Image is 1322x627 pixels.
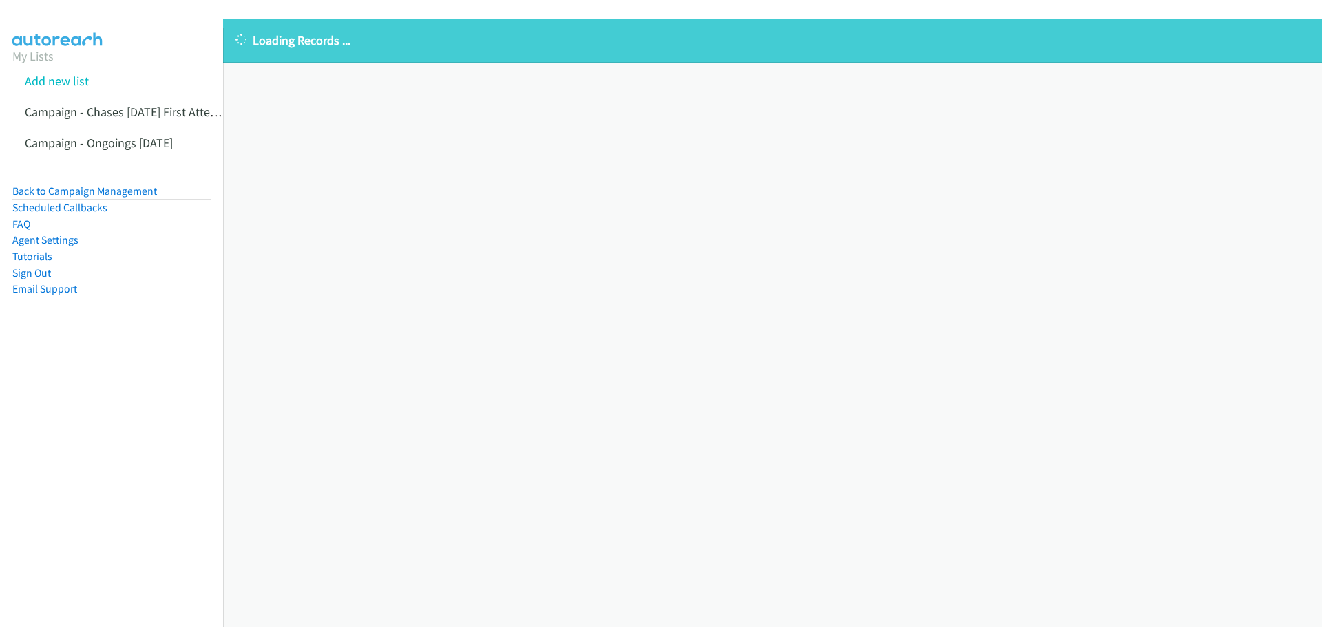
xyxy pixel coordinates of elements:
p: Loading Records ... [235,31,1310,50]
a: Tutorials [12,250,52,263]
a: Email Support [12,282,77,295]
a: FAQ [12,217,30,231]
a: Add new list [25,73,89,89]
a: My Lists [12,48,54,64]
a: Campaign - Chases [DATE] First Attempts [25,104,237,120]
a: Agent Settings [12,233,78,246]
a: Campaign - Ongoings [DATE] [25,135,173,151]
a: Back to Campaign Management [12,184,157,198]
a: Sign Out [12,266,51,279]
a: Scheduled Callbacks [12,201,107,214]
